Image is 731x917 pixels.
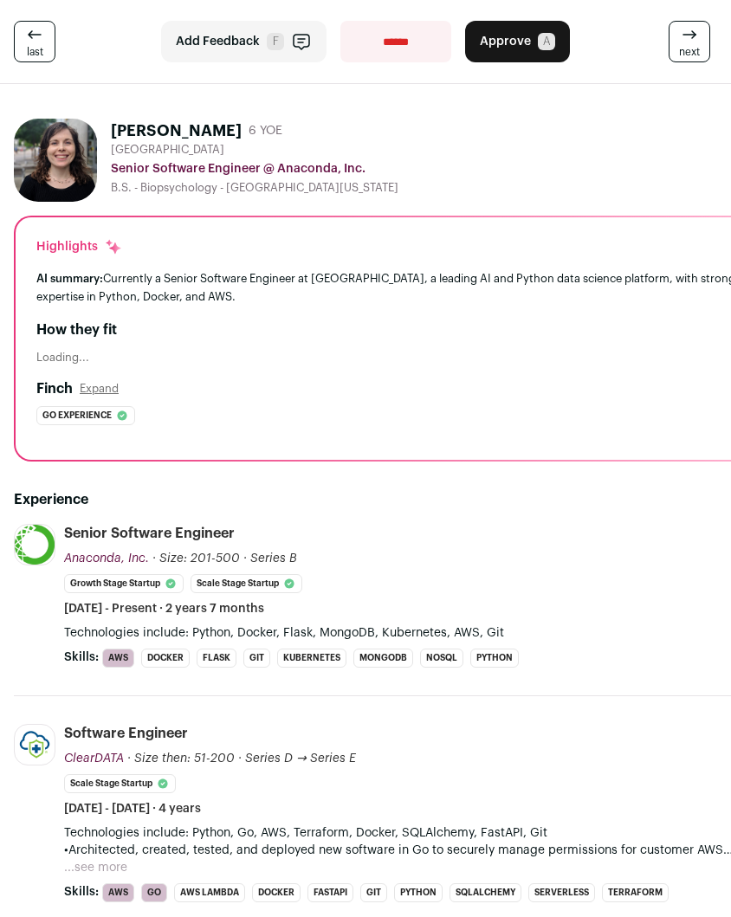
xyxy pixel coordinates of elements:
li: Go [141,883,167,902]
img: 190d1b1b25c4a16277f3ee1647ff4c67a165a6703121a8dc12001e12e38a00dd.jpg [14,119,97,202]
button: Approve A [465,21,570,62]
span: F [267,33,284,50]
li: Python [470,649,519,668]
img: 1cc50ae298e2d9338571bff6ee6038d661fce65d016978497af38f5d0aaf0363.png [15,725,55,765]
li: MongoDB [353,649,413,668]
span: Anaconda, Inc. [64,552,149,565]
img: 99d584900f9241a2a67fd4ccdc4ed0d64bc2eb6e62c827dcd69c54b4db3d36aa.png [15,525,55,565]
span: · [238,750,242,767]
span: Series D → Series E [245,752,356,765]
li: Docker [252,883,301,902]
li: SQLAlchemy [450,883,521,902]
button: ...see more [64,859,127,876]
li: FastAPI [307,883,353,902]
li: Scale Stage Startup [191,574,302,593]
span: · Size: 201-500 [152,552,240,565]
h1: [PERSON_NAME] [111,119,242,143]
li: NoSQL [420,649,463,668]
li: Flask [197,649,236,668]
span: · Size then: 51-200 [127,752,235,765]
div: Senior Software Engineer [64,524,235,543]
span: Series B [250,552,297,565]
h2: Finch [36,378,73,399]
li: Git [360,883,387,902]
li: Serverless [528,883,595,902]
span: [DATE] - Present · 2 years 7 months [64,600,264,617]
button: Add Feedback F [161,21,327,62]
span: [DATE] - [DATE] · 4 years [64,800,201,817]
div: Highlights [36,238,122,255]
div: 6 YOE [249,122,282,139]
li: Terraform [602,883,669,902]
li: AWS Lambda [174,883,245,902]
span: · [243,550,247,567]
li: AWS [102,883,134,902]
li: Growth Stage Startup [64,574,184,593]
li: Git [243,649,270,668]
li: Docker [141,649,190,668]
div: Software Engineer [64,724,188,743]
li: AWS [102,649,134,668]
a: next [669,21,710,62]
button: Expand [80,382,119,396]
li: Kubernetes [277,649,346,668]
span: last [27,45,43,59]
li: Scale Stage Startup [64,774,176,793]
span: next [679,45,700,59]
li: Python [394,883,443,902]
span: Skills: [64,649,99,666]
span: Go experience [42,407,112,424]
span: Add Feedback [176,33,260,50]
span: ClearDATA [64,752,124,765]
a: last [14,21,55,62]
span: Skills: [64,883,99,901]
span: AI summary: [36,273,103,284]
span: [GEOGRAPHIC_DATA] [111,143,224,157]
span: Approve [480,33,531,50]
